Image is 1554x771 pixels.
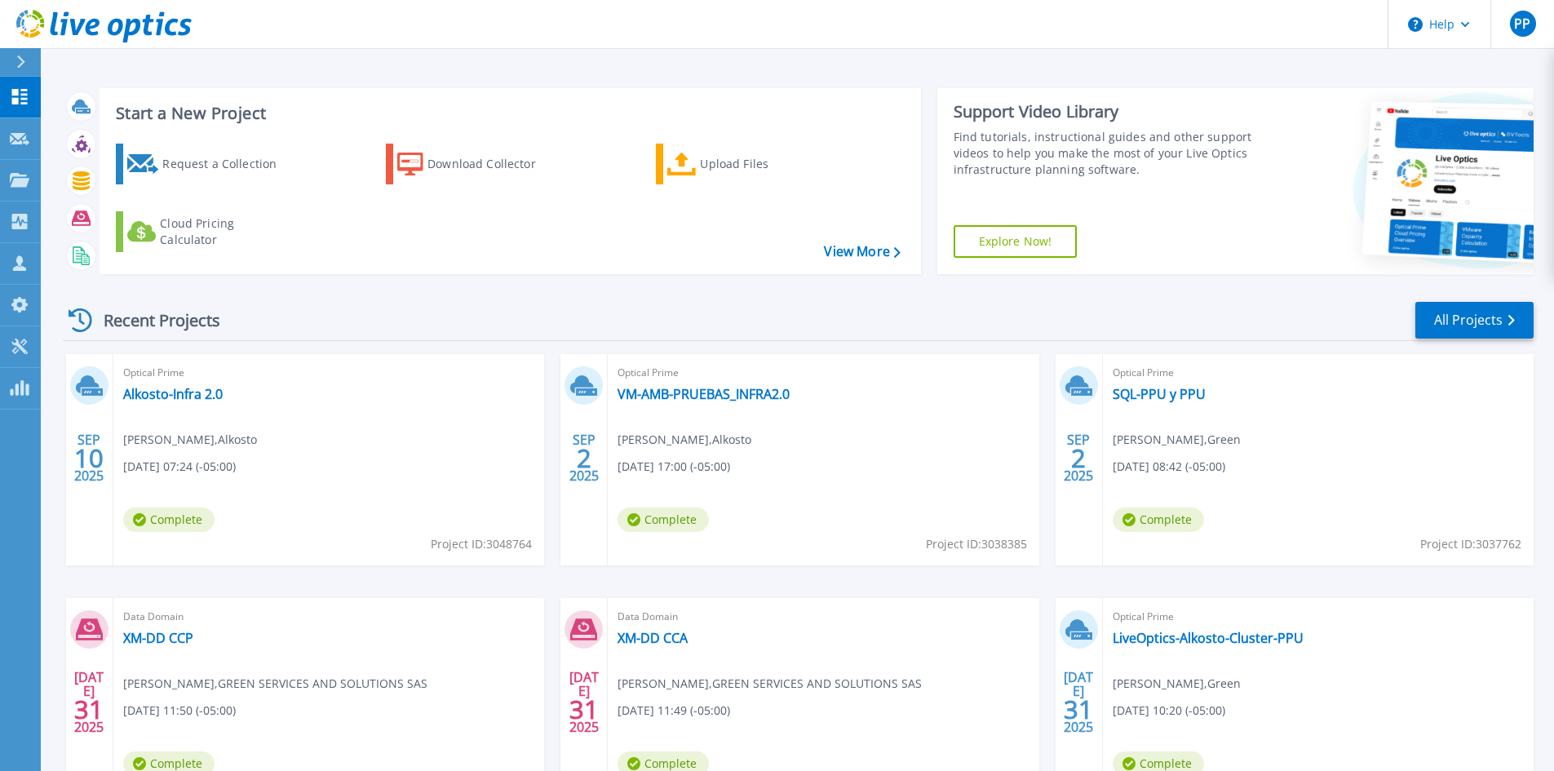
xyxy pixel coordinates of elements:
span: Optical Prime [1113,364,1524,382]
span: Project ID: 3038385 [926,535,1027,553]
a: Cloud Pricing Calculator [116,211,298,252]
a: Explore Now! [954,225,1078,258]
span: Project ID: 3048764 [431,535,532,553]
div: Cloud Pricing Calculator [160,215,290,248]
div: Upload Files [700,148,830,180]
span: [DATE] 11:50 (-05:00) [123,702,236,720]
span: 10 [74,451,104,465]
span: Project ID: 3037762 [1420,535,1521,553]
span: Complete [1113,507,1204,532]
div: Support Video Library [954,101,1258,122]
a: Upload Files [656,144,838,184]
span: 31 [569,702,599,716]
div: Find tutorials, instructional guides and other support videos to help you make the most of your L... [954,129,1258,178]
span: [DATE] 10:20 (-05:00) [1113,702,1225,720]
span: Optical Prime [123,364,534,382]
span: [DATE] 11:49 (-05:00) [618,702,730,720]
div: SEP 2025 [569,428,600,488]
span: [PERSON_NAME] , Alkosto [123,431,257,449]
div: [DATE] 2025 [73,672,104,732]
a: LiveOptics-Alkosto-Cluster-PPU [1113,630,1304,646]
a: View More [824,244,900,259]
span: Data Domain [123,608,534,626]
span: 2 [577,451,591,465]
div: SEP 2025 [73,428,104,488]
h3: Start a New Project [116,104,900,122]
span: 2 [1071,451,1086,465]
a: Alkosto-Infra 2.0 [123,386,223,402]
div: Request a Collection [162,148,293,180]
span: [DATE] 17:00 (-05:00) [618,458,730,476]
span: 31 [74,702,104,716]
span: [PERSON_NAME] , Green [1113,431,1241,449]
div: Recent Projects [63,300,242,340]
span: [PERSON_NAME] , GREEN SERVICES AND SOLUTIONS SAS [618,675,922,693]
span: PP [1514,17,1530,30]
span: [PERSON_NAME] , GREEN SERVICES AND SOLUTIONS SAS [123,675,427,693]
a: Download Collector [386,144,568,184]
span: [DATE] 07:24 (-05:00) [123,458,236,476]
span: 31 [1064,702,1093,716]
span: [PERSON_NAME] , Green [1113,675,1241,693]
span: [DATE] 08:42 (-05:00) [1113,458,1225,476]
a: XM-DD CCP [123,630,193,646]
a: VM-AMB-PRUEBAS_INFRA2.0 [618,386,790,402]
span: Complete [123,507,215,532]
div: [DATE] 2025 [569,672,600,732]
span: Complete [618,507,709,532]
div: [DATE] 2025 [1063,672,1094,732]
a: XM-DD CCA [618,630,688,646]
a: SQL-PPU y PPU [1113,386,1206,402]
span: Data Domain [618,608,1029,626]
span: [PERSON_NAME] , Alkosto [618,431,751,449]
a: Request a Collection [116,144,298,184]
a: All Projects [1415,302,1534,339]
div: Download Collector [427,148,558,180]
span: Optical Prime [618,364,1029,382]
div: SEP 2025 [1063,428,1094,488]
span: Optical Prime [1113,608,1524,626]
